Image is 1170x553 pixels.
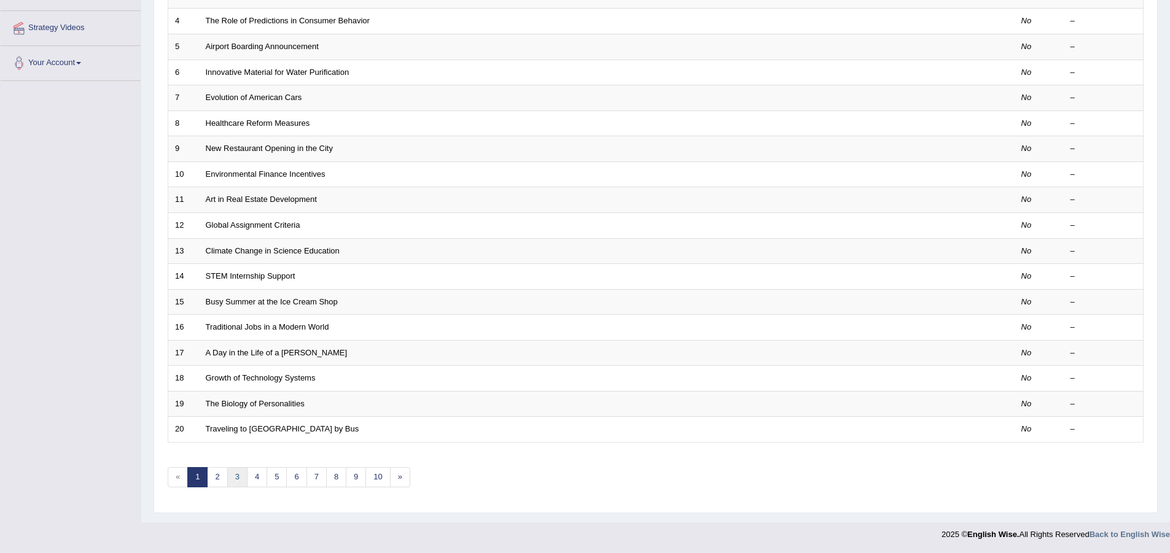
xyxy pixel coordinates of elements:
[168,366,199,392] td: 18
[168,340,199,366] td: 17
[1021,246,1032,255] em: No
[206,195,317,204] a: Art in Real Estate Development
[206,68,349,77] a: Innovative Material for Water Purification
[390,467,410,487] a: »
[206,16,370,25] a: The Role of Predictions in Consumer Behavior
[168,315,199,341] td: 16
[168,187,199,213] td: 11
[206,373,316,382] a: Growth of Technology Systems
[1071,423,1137,435] div: –
[326,467,346,487] a: 8
[1021,399,1032,408] em: No
[1071,220,1137,231] div: –
[286,467,306,487] a: 6
[206,220,300,230] a: Global Assignment Criteria
[1021,42,1032,51] em: No
[1021,424,1032,433] em: No
[1021,195,1032,204] em: No
[206,246,340,255] a: Climate Change in Science Education
[1021,144,1032,153] em: No
[1071,15,1137,27] div: –
[168,85,199,111] td: 7
[206,169,326,179] a: Environmental Finance Incentives
[206,297,338,306] a: Busy Summer at the Ice Cream Shop
[1,11,141,42] a: Strategy Videos
[206,42,319,51] a: Airport Boarding Announcement
[247,467,267,487] a: 4
[1,46,141,77] a: Your Account
[206,118,310,128] a: Healthcare Reform Measures
[1021,348,1032,357] em: No
[1071,271,1137,282] div: –
[1021,322,1032,331] em: No
[168,161,199,187] td: 10
[306,467,327,487] a: 7
[1021,373,1032,382] em: No
[206,271,295,280] a: STEM Internship Support
[1071,398,1137,410] div: –
[967,530,1019,539] strong: English Wise.
[346,467,366,487] a: 9
[206,93,302,102] a: Evolution of American Cars
[1021,297,1032,306] em: No
[206,322,329,331] a: Traditional Jobs in a Modern World
[1021,68,1032,77] em: No
[1071,194,1137,206] div: –
[168,136,199,162] td: 9
[1021,16,1032,25] em: No
[206,144,333,153] a: New Restaurant Opening in the City
[1071,41,1137,53] div: –
[168,34,199,60] td: 5
[207,467,227,487] a: 2
[1090,530,1170,539] a: Back to English Wise
[187,467,208,487] a: 1
[1071,118,1137,130] div: –
[1021,118,1032,128] em: No
[1071,143,1137,155] div: –
[1021,93,1032,102] em: No
[1071,169,1137,180] div: –
[168,264,199,290] td: 14
[206,424,359,433] a: Traveling to [GEOGRAPHIC_DATA] by Bus
[227,467,248,487] a: 3
[1021,220,1032,230] em: No
[168,467,188,487] span: «
[1071,92,1137,104] div: –
[168,60,199,85] td: 6
[1071,246,1137,257] div: –
[1071,296,1137,308] div: –
[168,391,199,417] td: 19
[1071,373,1137,384] div: –
[206,348,348,357] a: A Day in the Life of a [PERSON_NAME]
[168,238,199,264] td: 13
[1071,347,1137,359] div: –
[1021,169,1032,179] em: No
[267,467,287,487] a: 5
[168,289,199,315] td: 15
[168,110,199,136] td: 8
[168,9,199,34] td: 4
[365,467,390,487] a: 10
[168,212,199,238] td: 12
[168,417,199,443] td: 20
[942,522,1170,540] div: 2025 © All Rights Reserved
[1021,271,1032,280] em: No
[1071,322,1137,333] div: –
[206,399,305,408] a: The Biology of Personalities
[1071,67,1137,79] div: –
